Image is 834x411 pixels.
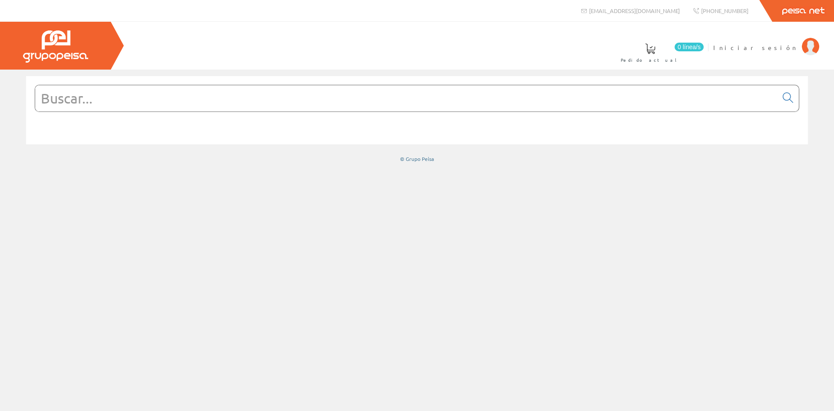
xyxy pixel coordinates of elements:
a: Iniciar sesión [713,36,819,44]
span: [PHONE_NUMBER] [701,7,748,14]
div: © Grupo Peisa [26,155,808,163]
span: 0 línea/s [675,43,704,51]
span: Pedido actual [621,56,680,64]
span: Iniciar sesión [713,43,798,52]
span: [EMAIL_ADDRESS][DOMAIN_NAME] [589,7,680,14]
input: Buscar... [35,85,778,111]
img: Grupo Peisa [23,30,88,63]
